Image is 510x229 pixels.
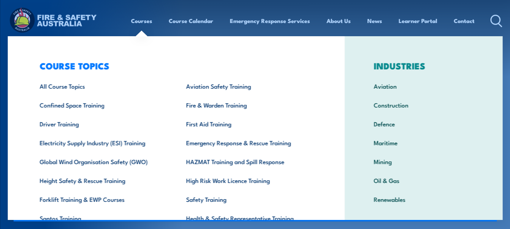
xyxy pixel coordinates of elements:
a: Oil & Gas [362,171,485,190]
a: Forklift Training & EWP Courses [28,190,174,209]
a: Emergency Response & Rescue Training [174,133,320,152]
a: Maritime [362,133,485,152]
a: All Course Topics [28,77,174,95]
a: Driver Training [28,114,174,133]
a: Aviation Safety Training [174,77,320,95]
a: Renewables [362,190,485,209]
a: Height Safety & Rescue Training [28,171,174,190]
a: Fire & Warden Training [174,95,320,114]
a: Learner Portal [399,12,437,30]
a: Health & Safety Representative Training [174,209,320,227]
a: Defence [362,114,485,133]
a: Contact [454,12,475,30]
h3: INDUSTRIES [362,60,485,71]
a: About Us [327,12,351,30]
a: News [367,12,382,30]
a: Confined Space Training [28,95,174,114]
a: Construction [362,95,485,114]
a: Santos Training [28,209,174,227]
a: Courses [131,12,152,30]
a: Aviation [362,77,485,95]
a: First Aid Training [174,114,320,133]
a: High Risk Work Licence Training [174,171,320,190]
a: Emergency Response Services [230,12,310,30]
a: Global Wind Organisation Safety (GWO) [28,152,174,171]
h3: COURSE TOPICS [28,60,320,71]
a: Safety Training [174,190,320,209]
a: Mining [362,152,485,171]
a: Electricity Supply Industry (ESI) Training [28,133,174,152]
a: HAZMAT Training and Spill Response [174,152,320,171]
a: Course Calendar [169,12,213,30]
